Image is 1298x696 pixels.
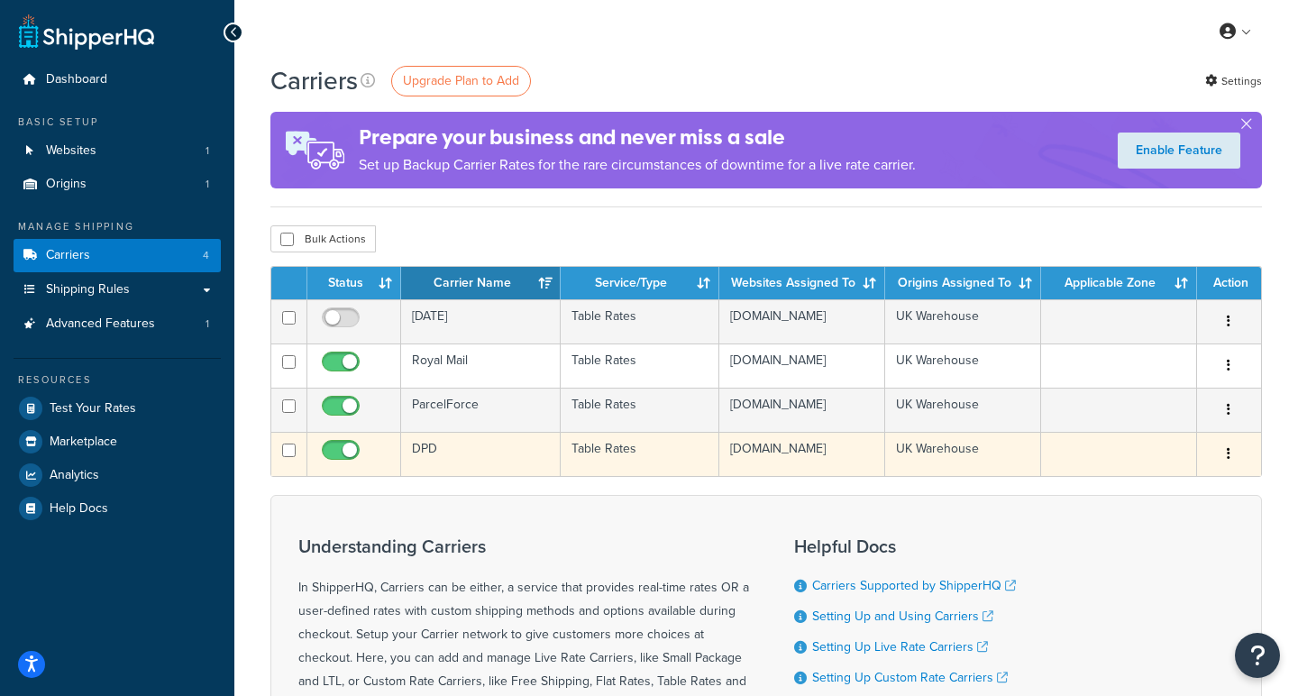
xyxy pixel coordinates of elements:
a: Carriers 4 [14,239,221,272]
td: Royal Mail [401,343,560,388]
a: Upgrade Plan to Add [391,66,531,96]
button: Bulk Actions [270,225,376,252]
span: Carriers [46,248,90,263]
a: Carriers Supported by ShipperHQ [812,576,1016,595]
th: Origins Assigned To: activate to sort column ascending [885,267,1041,299]
td: UK Warehouse [885,299,1041,343]
a: Settings [1205,69,1262,94]
a: Shipping Rules [14,273,221,307]
h3: Understanding Carriers [298,536,749,556]
td: UK Warehouse [885,432,1041,476]
li: Origins [14,168,221,201]
td: ParcelForce [401,388,560,432]
span: Advanced Features [46,316,155,332]
li: Websites [14,134,221,168]
td: UK Warehouse [885,343,1041,388]
a: Test Your Rates [14,392,221,425]
span: 1 [206,177,209,192]
span: Test Your Rates [50,401,136,417]
div: Manage Shipping [14,219,221,234]
th: Status: activate to sort column ascending [307,267,402,299]
h4: Prepare your business and never miss a sale [359,123,916,152]
td: [DOMAIN_NAME] [719,388,885,432]
th: Applicable Zone: activate to sort column ascending [1041,267,1197,299]
img: ad-rules-rateshop-fe6ec290ccb7230408bd80ed9643f0289d75e0ffd9eb532fc0e269fcd187b520.png [270,112,359,188]
th: Action [1197,267,1261,299]
div: Resources [14,372,221,388]
div: Basic Setup [14,114,221,130]
td: UK Warehouse [885,388,1041,432]
li: Advanced Features [14,307,221,341]
th: Service/Type: activate to sort column ascending [561,267,719,299]
td: Table Rates [561,432,719,476]
a: Origins 1 [14,168,221,201]
span: Origins [46,177,87,192]
td: DPD [401,432,560,476]
a: Setting Up Custom Rate Carriers [812,668,1008,687]
a: ShipperHQ Home [19,14,154,50]
td: [DOMAIN_NAME] [719,299,885,343]
span: Websites [46,143,96,159]
td: [DOMAIN_NAME] [719,343,885,388]
span: Upgrade Plan to Add [403,71,519,90]
a: Setting Up Live Rate Carriers [812,637,988,656]
span: 1 [206,316,209,332]
td: [DOMAIN_NAME] [719,432,885,476]
span: Dashboard [46,72,107,87]
a: Dashboard [14,63,221,96]
span: Help Docs [50,501,108,517]
td: Table Rates [561,299,719,343]
h3: Helpful Docs [794,536,1029,556]
th: Carrier Name: activate to sort column ascending [401,267,560,299]
a: Websites 1 [14,134,221,168]
a: Help Docs [14,492,221,525]
a: Analytics [14,459,221,491]
td: Table Rates [561,388,719,432]
p: Set up Backup Carrier Rates for the rare circumstances of downtime for a live rate carrier. [359,152,916,178]
span: Shipping Rules [46,282,130,298]
a: Setting Up and Using Carriers [812,607,993,626]
span: 4 [203,248,209,263]
h1: Carriers [270,63,358,98]
td: Table Rates [561,343,719,388]
span: Marketplace [50,435,117,450]
th: Websites Assigned To: activate to sort column ascending [719,267,885,299]
td: [DATE] [401,299,560,343]
a: Advanced Features 1 [14,307,221,341]
span: 1 [206,143,209,159]
li: Carriers [14,239,221,272]
span: Analytics [50,468,99,483]
a: Enable Feature [1118,133,1240,169]
a: Marketplace [14,426,221,458]
button: Open Resource Center [1235,633,1280,678]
